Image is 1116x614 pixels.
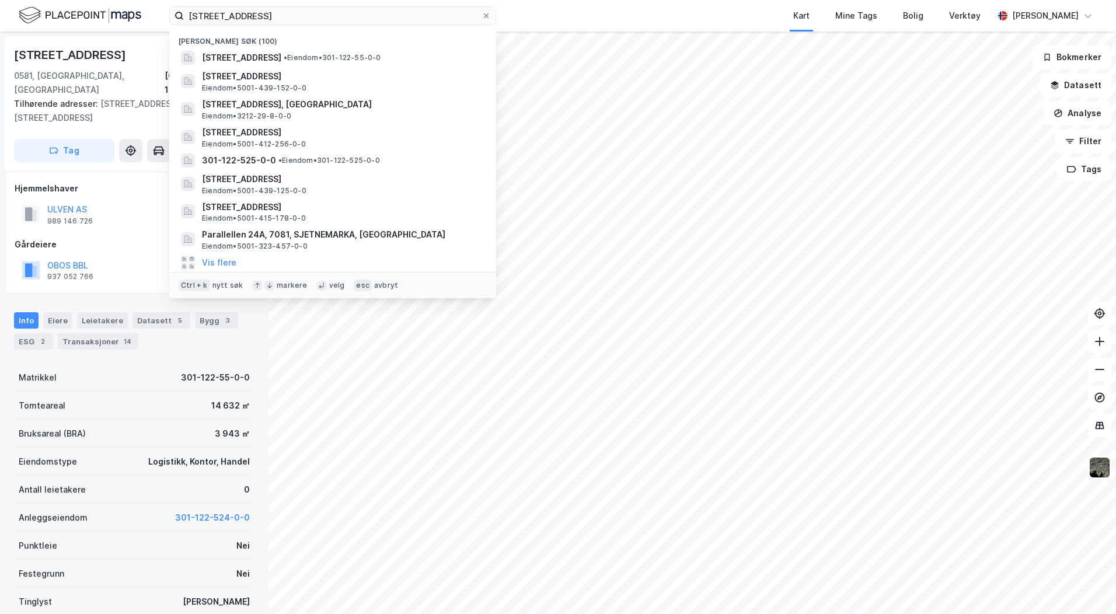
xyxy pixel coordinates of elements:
div: 14 [121,336,134,347]
div: 301-122-55-0-0 [181,371,250,385]
div: Eiendomstype [19,455,77,469]
div: Bygg [195,312,238,329]
span: • [278,156,282,165]
div: Datasett [132,312,190,329]
button: Filter [1055,130,1111,153]
div: [STREET_ADDRESS] [14,46,128,64]
div: 0 [244,483,250,497]
div: Festegrunn [19,567,64,581]
div: Bolig [903,9,923,23]
span: Parallellen 24A, 7081, SJETNEMARKA, [GEOGRAPHIC_DATA] [202,228,482,242]
div: Leietakere [77,312,128,329]
span: [STREET_ADDRESS] [202,69,482,83]
input: Søk på adresse, matrikkel, gårdeiere, leietakere eller personer [184,7,482,25]
div: 0581, [GEOGRAPHIC_DATA], [GEOGRAPHIC_DATA] [14,69,165,97]
span: Eiendom • 301-122-55-0-0 [284,53,381,62]
div: Gårdeiere [15,238,254,252]
div: 937 052 766 [47,272,93,281]
div: esc [354,280,372,291]
span: [STREET_ADDRESS] [202,200,482,214]
div: markere [277,281,307,290]
span: Eiendom • 3212-29-8-0-0 [202,111,291,121]
div: Antall leietakere [19,483,86,497]
div: 989 146 726 [47,217,93,226]
div: ESG [14,333,53,350]
span: Eiendom • 301-122-525-0-0 [278,156,380,165]
span: 301-122-525-0-0 [202,153,276,168]
div: Anleggseiendom [19,511,88,525]
div: [PERSON_NAME] søk (100) [169,27,496,48]
span: Eiendom • 5001-439-125-0-0 [202,186,306,196]
div: 2 [37,336,48,347]
div: 14 632 ㎡ [211,399,250,413]
div: nytt søk [212,281,243,290]
span: [STREET_ADDRESS] [202,51,281,65]
span: [STREET_ADDRESS] [202,172,482,186]
div: Bruksareal (BRA) [19,427,86,441]
div: Ctrl + k [179,280,210,291]
div: Mine Tags [835,9,877,23]
div: Nei [236,539,250,553]
button: Tags [1057,158,1111,181]
button: Vis flere [202,256,236,270]
button: Bokmerker [1033,46,1111,69]
div: Kontrollprogram for chat [1058,558,1116,614]
span: Eiendom • 5001-439-152-0-0 [202,83,306,93]
div: Nei [236,567,250,581]
div: Tinglyst [19,595,52,609]
button: 301-122-524-0-0 [175,511,250,525]
span: [STREET_ADDRESS] [202,125,482,139]
div: 5 [174,315,186,326]
div: [PERSON_NAME] [1012,9,1079,23]
span: Eiendom • 5001-412-256-0-0 [202,139,306,149]
div: avbryt [374,281,398,290]
img: logo.f888ab2527a4732fd821a326f86c7f29.svg [19,5,141,26]
div: [PERSON_NAME] [183,595,250,609]
div: Transaksjoner [58,333,138,350]
div: Tomteareal [19,399,65,413]
div: 3 943 ㎡ [215,427,250,441]
span: • [284,53,287,62]
button: Tag [14,139,114,162]
div: Kart [793,9,810,23]
button: Datasett [1040,74,1111,97]
div: [STREET_ADDRESS], [STREET_ADDRESS] [14,97,245,125]
button: Analyse [1044,102,1111,125]
div: Info [14,312,39,329]
div: [GEOGRAPHIC_DATA], 122/55 [165,69,254,97]
img: 9k= [1089,456,1111,479]
span: [STREET_ADDRESS], [GEOGRAPHIC_DATA] [202,97,482,111]
div: Eiere [43,312,72,329]
div: Hjemmelshaver [15,182,254,196]
span: Eiendom • 5001-323-457-0-0 [202,242,308,251]
div: Verktøy [949,9,981,23]
div: Punktleie [19,539,57,553]
div: 3 [222,315,233,326]
div: Logistikk, Kontor, Handel [148,455,250,469]
span: Tilhørende adresser: [14,99,100,109]
iframe: Chat Widget [1058,558,1116,614]
div: velg [329,281,345,290]
div: Matrikkel [19,371,57,385]
span: Eiendom • 5001-415-178-0-0 [202,214,306,223]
